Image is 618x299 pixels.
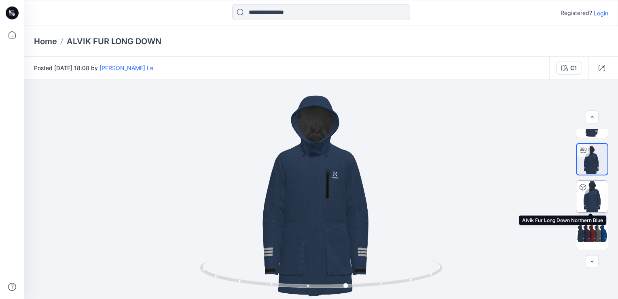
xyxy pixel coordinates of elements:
[570,64,577,73] div: C1
[556,62,582,75] button: C1
[34,36,57,47] a: Home
[561,8,592,18] p: Registered?
[594,9,608,17] p: Login
[67,36,161,47] p: ALVIK FUR LONG DOWN
[577,144,607,175] img: Turntable
[99,64,153,71] a: [PERSON_NAME] Le
[576,224,608,243] img: All colorways
[34,64,153,72] span: Posted [DATE] 18:08 by
[576,181,608,212] img: Alvik Fur Long Down Northern Blue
